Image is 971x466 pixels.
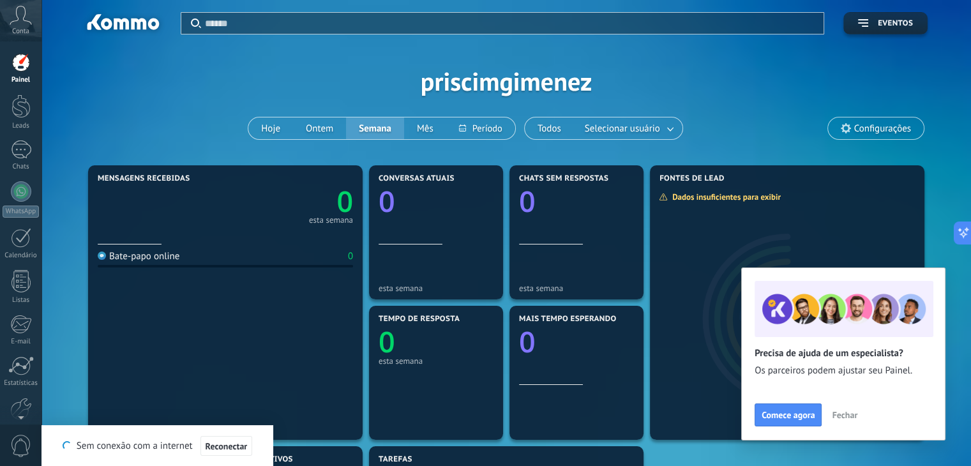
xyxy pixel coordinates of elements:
span: Selecionar usuário [582,120,663,137]
span: Eventos [878,19,913,28]
div: Sem conexão com a internet [63,435,252,456]
text: 0 [519,182,536,221]
div: esta semana [379,356,493,366]
span: Os parceiros podem ajustar seu Painel. [755,365,932,377]
div: esta semana [379,283,493,293]
div: esta semana [309,217,353,223]
span: Fechar [832,410,857,419]
span: Comece agora [762,410,815,419]
span: Conta [12,27,29,36]
a: 0 [225,182,353,221]
button: Período [446,117,515,139]
div: Estatísticas [3,379,40,387]
span: Conversas atuais [379,174,455,183]
div: E-mail [3,338,40,346]
text: 0 [519,322,536,361]
h2: Precisa de ajuda de um especialista? [755,347,932,359]
span: Reconectar [206,442,248,451]
div: 0 [348,250,353,262]
img: Bate-papo online [98,252,106,260]
div: Painel [3,76,40,84]
button: Reconectar [200,436,253,456]
div: Dados insuficientes para exibir [659,192,790,202]
div: Bate-papo online [98,250,179,262]
div: WhatsApp [3,206,39,218]
button: Semana [346,117,404,139]
button: Todos [525,117,574,139]
button: Selecionar usuário [574,117,682,139]
span: Tarefas [379,455,412,464]
button: Comece agora [755,403,822,426]
span: Chats sem respostas [519,174,608,183]
button: Ontem [293,117,346,139]
span: Mensagens recebidas [98,174,190,183]
div: Listas [3,296,40,304]
button: Eventos [843,12,928,34]
span: Configurações [854,123,911,134]
span: Tempo de resposta [379,315,460,324]
text: 0 [336,182,353,221]
text: 0 [379,182,395,221]
button: Hoje [248,117,293,139]
text: 0 [379,322,395,361]
span: Mais tempo esperando [519,315,617,324]
button: Mês [404,117,446,139]
button: Fechar [826,405,863,425]
div: Leads [3,122,40,130]
div: esta semana [519,283,634,293]
span: Fontes de lead [659,174,725,183]
div: Chats [3,163,40,171]
div: Calendário [3,252,40,260]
